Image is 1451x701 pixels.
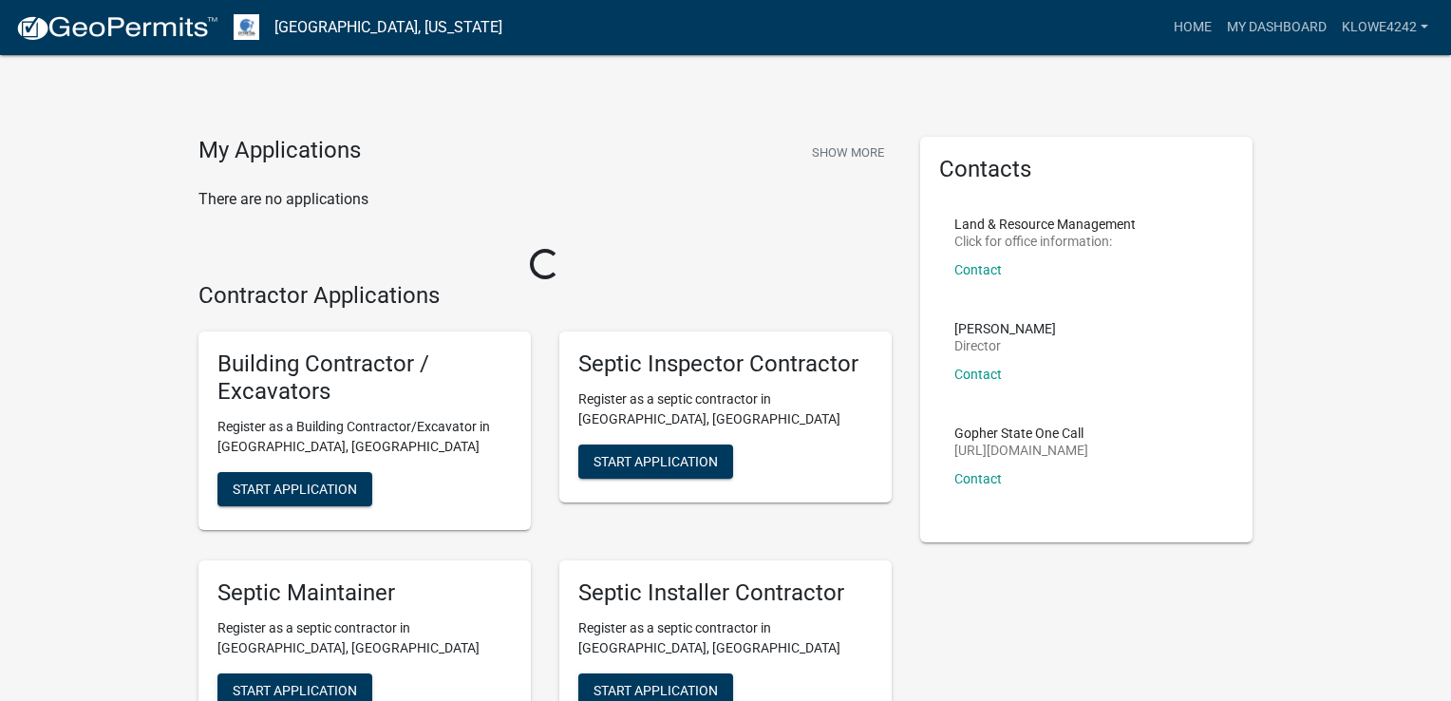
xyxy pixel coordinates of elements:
h5: Septic Inspector Contractor [578,350,873,378]
p: Gopher State One Call [954,426,1088,440]
p: [URL][DOMAIN_NAME] [954,444,1088,457]
p: Register as a septic contractor in [GEOGRAPHIC_DATA], [GEOGRAPHIC_DATA] [217,618,512,658]
h5: Contacts [939,156,1234,183]
h4: My Applications [198,137,361,165]
h5: Building Contractor / Excavators [217,350,512,406]
button: Show More [804,137,892,168]
span: Start Application [233,682,357,697]
p: [PERSON_NAME] [954,322,1056,335]
p: Register as a septic contractor in [GEOGRAPHIC_DATA], [GEOGRAPHIC_DATA] [578,389,873,429]
p: There are no applications [198,188,892,211]
a: Klowe4242 [1334,9,1436,46]
a: Contact [954,262,1002,277]
span: Start Application [594,454,718,469]
a: [GEOGRAPHIC_DATA], [US_STATE] [274,11,502,44]
span: Start Application [233,481,357,496]
button: Start Application [578,445,733,479]
h5: Septic Installer Contractor [578,579,873,607]
a: Contact [954,367,1002,382]
img: Otter Tail County, Minnesota [234,14,259,40]
p: Click for office information: [954,235,1136,248]
button: Start Application [217,472,372,506]
a: Contact [954,471,1002,486]
span: Start Application [594,682,718,697]
p: Director [954,339,1056,352]
p: Land & Resource Management [954,218,1136,231]
p: Register as a septic contractor in [GEOGRAPHIC_DATA], [GEOGRAPHIC_DATA] [578,618,873,658]
h5: Septic Maintainer [217,579,512,607]
h4: Contractor Applications [198,282,892,310]
a: Home [1166,9,1219,46]
p: Register as a Building Contractor/Excavator in [GEOGRAPHIC_DATA], [GEOGRAPHIC_DATA] [217,417,512,457]
a: My Dashboard [1219,9,1334,46]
